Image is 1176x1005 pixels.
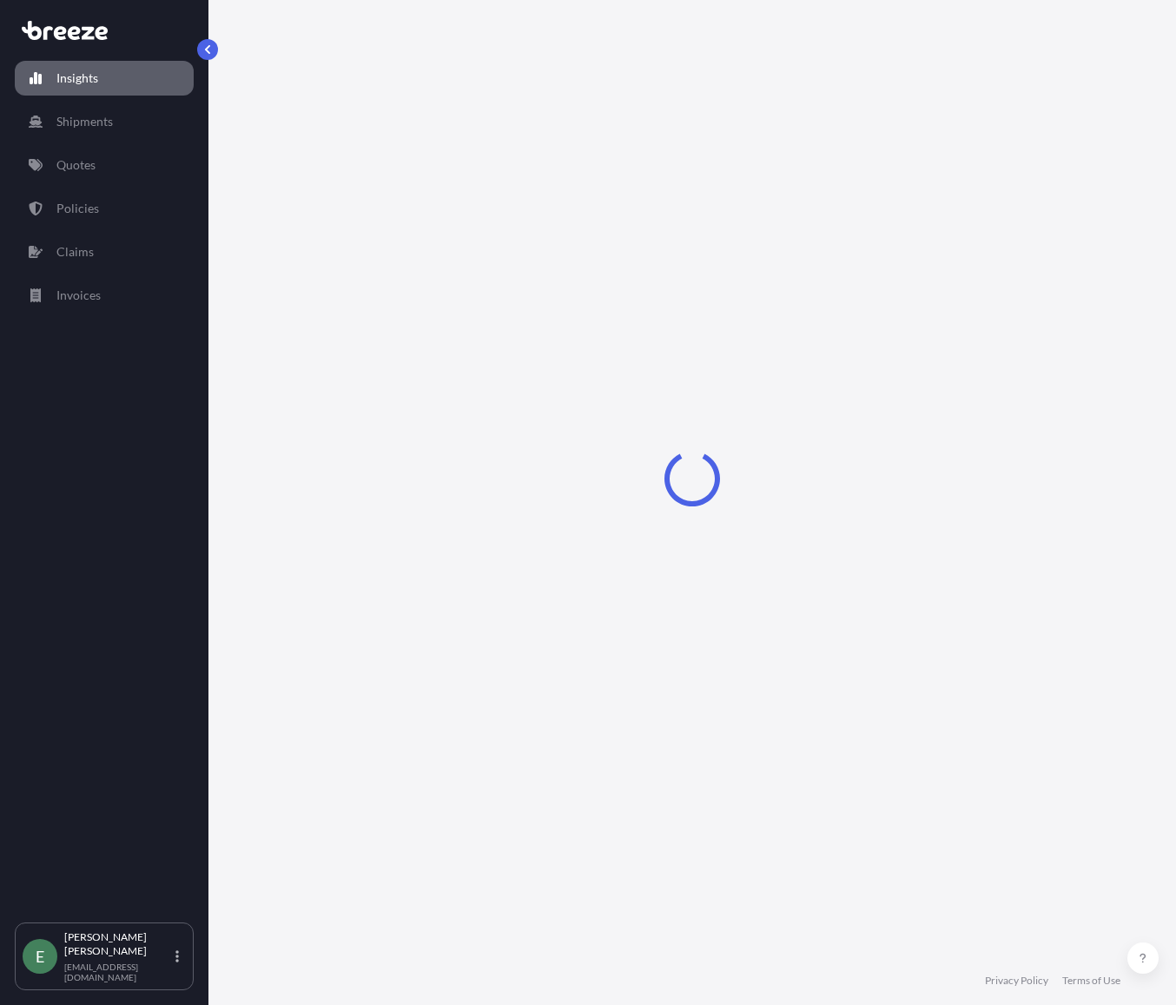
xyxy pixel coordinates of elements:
p: [PERSON_NAME] [PERSON_NAME] [64,930,172,958]
a: Policies [15,191,194,226]
a: Shipments [15,104,194,139]
a: Invoices [15,278,194,313]
span: E [36,948,44,965]
p: [EMAIL_ADDRESS][DOMAIN_NAME] [64,962,172,982]
a: Insights [15,61,194,96]
a: Quotes [15,148,194,182]
p: Quotes [56,156,96,174]
a: Terms of Use [1062,974,1120,988]
a: Claims [15,235,194,269]
p: Shipments [56,113,113,130]
p: Policies [56,200,99,217]
a: Privacy Policy [985,974,1048,988]
p: Claims [56,243,94,261]
p: Insights [56,69,98,87]
p: Invoices [56,287,101,304]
